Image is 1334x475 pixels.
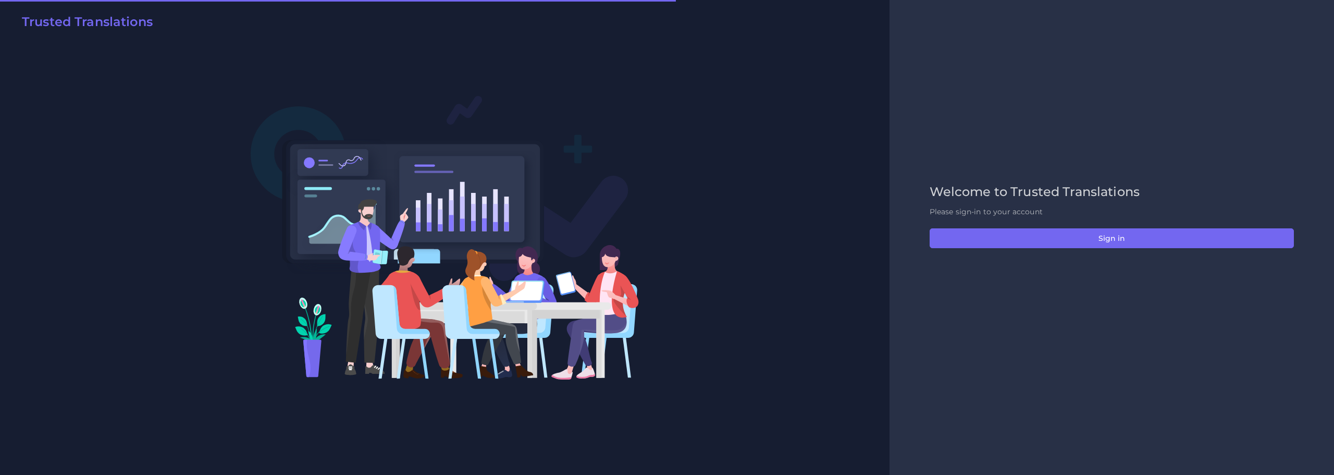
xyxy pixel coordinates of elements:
[930,228,1294,248] button: Sign in
[930,185,1294,200] h2: Welcome to Trusted Translations
[15,15,153,33] a: Trusted Translations
[22,15,153,30] h2: Trusted Translations
[250,95,639,380] img: Login V2
[930,206,1294,217] p: Please sign-in to your account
